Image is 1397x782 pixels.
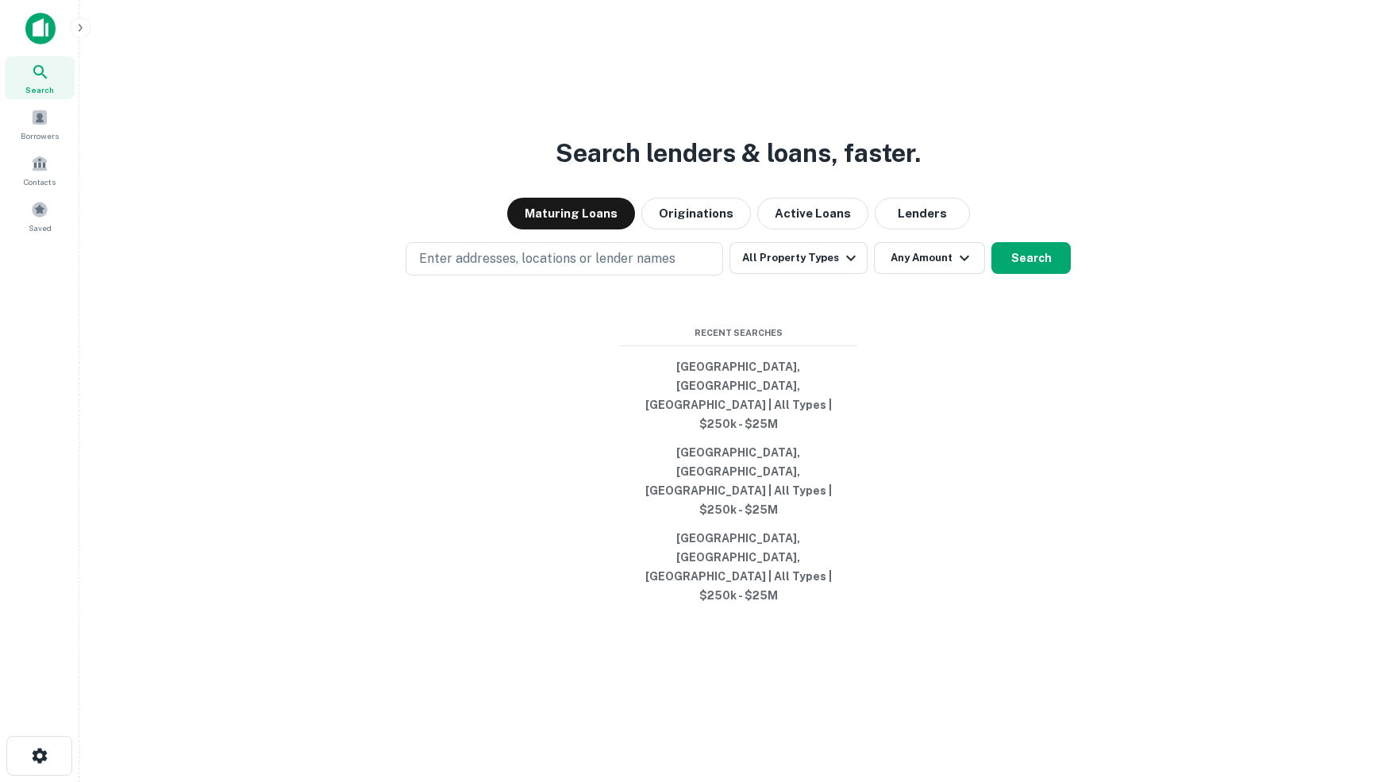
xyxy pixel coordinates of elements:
[729,242,868,274] button: All Property Types
[5,102,75,145] a: Borrowers
[419,249,675,268] p: Enter addresses, locations or lender names
[641,198,751,229] button: Originations
[619,352,857,438] button: [GEOGRAPHIC_DATA], [GEOGRAPHIC_DATA], [GEOGRAPHIC_DATA] | All Types | $250k - $25M
[29,222,52,234] span: Saved
[5,195,75,237] a: Saved
[25,13,56,44] img: capitalize-icon.png
[1318,655,1397,731] iframe: Chat Widget
[556,134,921,172] h3: Search lenders & loans, faster.
[5,56,75,99] a: Search
[874,242,985,274] button: Any Amount
[991,242,1071,274] button: Search
[619,438,857,524] button: [GEOGRAPHIC_DATA], [GEOGRAPHIC_DATA], [GEOGRAPHIC_DATA] | All Types | $250k - $25M
[21,129,59,142] span: Borrowers
[619,524,857,610] button: [GEOGRAPHIC_DATA], [GEOGRAPHIC_DATA], [GEOGRAPHIC_DATA] | All Types | $250k - $25M
[757,198,868,229] button: Active Loans
[5,148,75,191] a: Contacts
[619,326,857,340] span: Recent Searches
[406,242,723,275] button: Enter addresses, locations or lender names
[507,198,635,229] button: Maturing Loans
[25,83,54,96] span: Search
[875,198,970,229] button: Lenders
[24,175,56,188] span: Contacts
